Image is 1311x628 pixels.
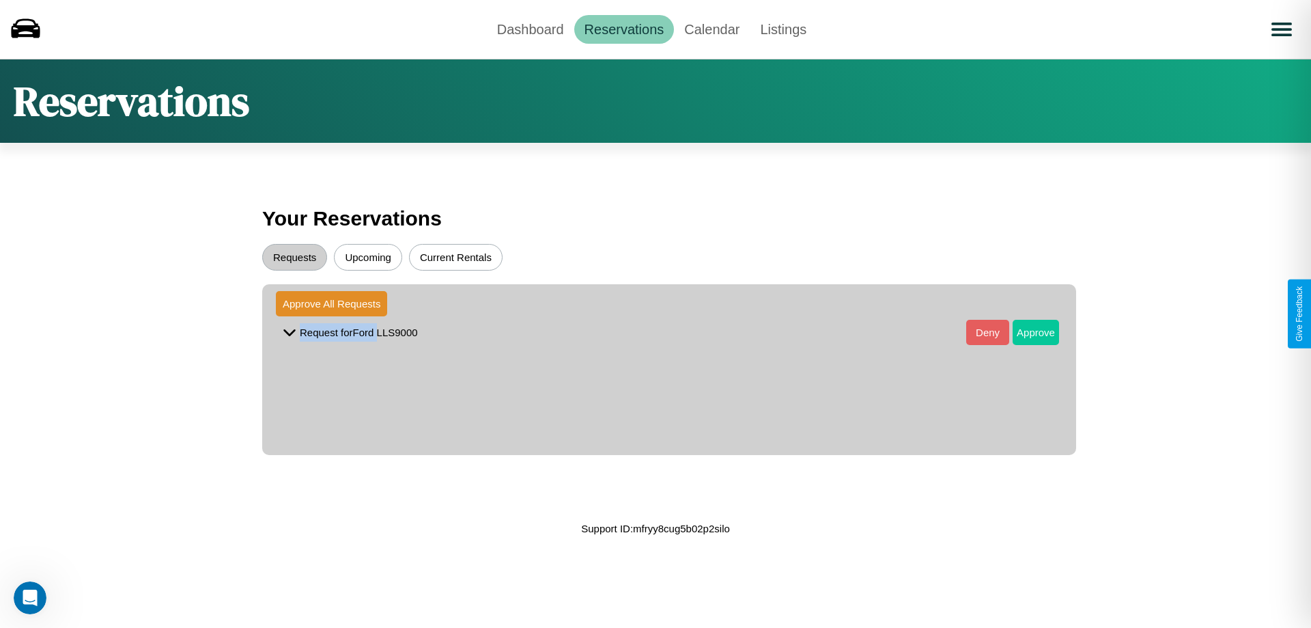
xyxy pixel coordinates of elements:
button: Current Rentals [409,244,503,271]
button: Deny [966,320,1009,345]
a: Calendar [674,15,750,44]
button: Upcoming [334,244,402,271]
button: Open menu [1263,10,1301,49]
button: Requests [262,244,327,271]
iframe: Intercom live chat [14,582,46,614]
a: Reservations [574,15,675,44]
button: Approve [1013,320,1059,345]
p: Request for Ford LLS9000 [300,323,418,342]
a: Dashboard [487,15,574,44]
a: Listings [750,15,817,44]
div: Give Feedback [1295,286,1304,342]
button: Approve All Requests [276,291,387,316]
p: Support ID: mfryy8cug5b02p2silo [581,519,730,538]
h3: Your Reservations [262,200,1049,237]
h1: Reservations [14,73,249,129]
